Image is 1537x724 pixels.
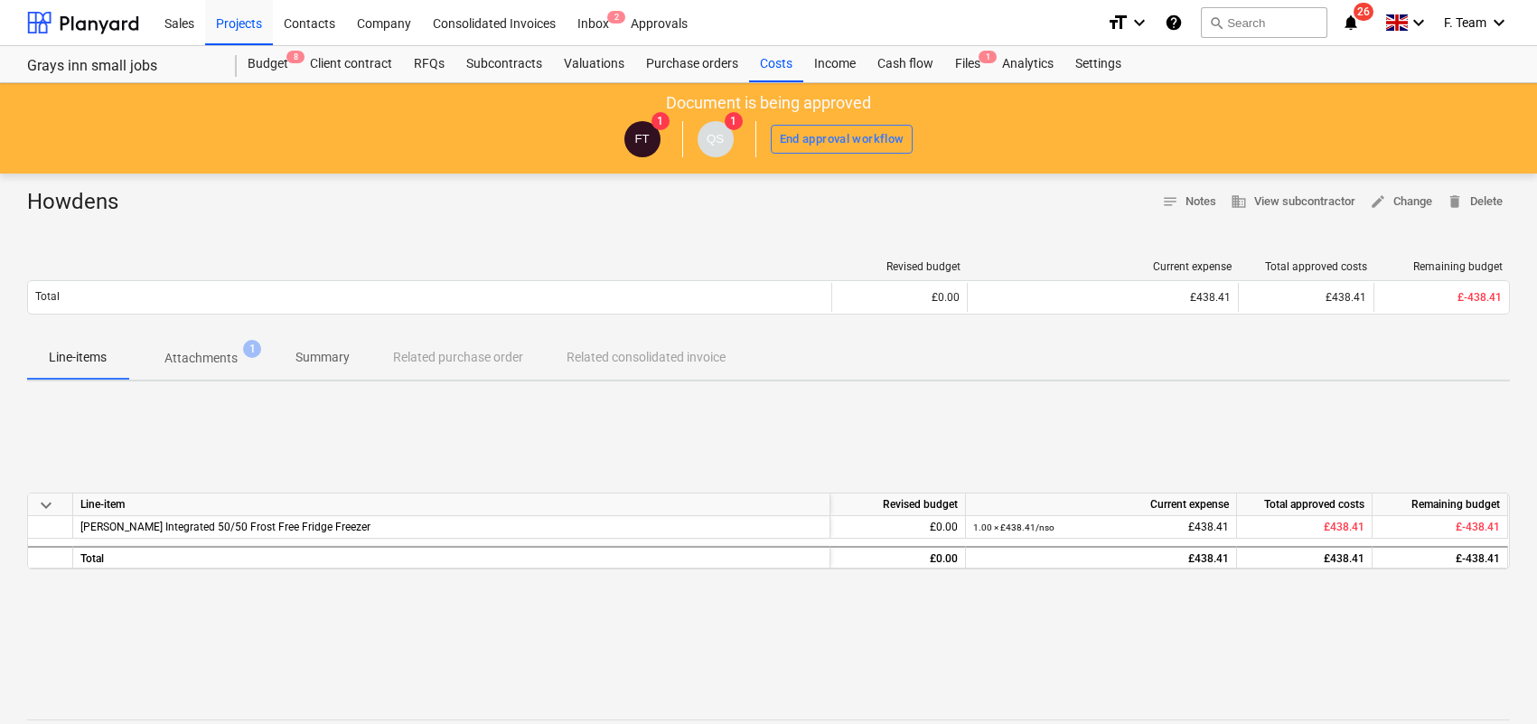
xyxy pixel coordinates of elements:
[1155,188,1223,216] button: Notes
[1129,12,1150,33] i: keyboard_arrow_down
[35,289,60,305] p: Total
[1370,193,1386,210] span: edit
[1382,260,1503,273] div: Remaining budget
[73,494,830,516] div: Line-item
[1363,188,1439,216] button: Change
[707,132,724,146] span: QS
[635,46,749,82] a: Purchase orders
[975,291,1231,304] div: £438.41
[973,548,1229,570] div: £438.41
[80,521,370,533] span: Lamona White Integrated 50/50 Frost Free Fridge Freezer
[973,516,1229,539] div: £438.41
[725,112,743,130] span: 1
[237,46,299,82] div: Budget
[1408,12,1429,33] i: keyboard_arrow_down
[830,516,966,539] div: £0.00
[1162,192,1216,212] span: Notes
[803,46,867,82] a: Income
[698,121,734,157] div: Quantity Surveyor
[1064,46,1132,82] a: Settings
[944,46,991,82] a: Files1
[1162,193,1178,210] span: notes
[1447,193,1463,210] span: delete
[403,46,455,82] a: RFQs
[1354,3,1373,21] span: 26
[1342,12,1360,33] i: notifications
[1231,192,1355,212] span: View subcontractor
[830,546,966,569] div: £0.00
[749,46,803,82] a: Costs
[1231,193,1247,210] span: business
[1439,188,1510,216] button: Delete
[944,46,991,82] div: Files
[1444,15,1486,30] span: F. Team
[975,260,1232,273] div: Current expense
[1237,494,1373,516] div: Total approved costs
[455,46,553,82] a: Subcontracts
[553,46,635,82] a: Valuations
[286,51,305,63] span: 8
[299,46,403,82] a: Client contract
[1457,291,1502,304] span: £-438.41
[651,112,670,130] span: 1
[1456,521,1500,533] span: £-438.41
[780,129,904,150] div: End approval workflow
[295,348,350,367] p: Summary
[27,188,133,217] div: Howdens
[1373,546,1508,569] div: £-438.41
[1447,192,1503,212] span: Delete
[830,494,966,516] div: Revised budget
[1488,12,1510,33] i: keyboard_arrow_down
[966,494,1237,516] div: Current expense
[1246,260,1367,273] div: Total approved costs
[1107,12,1129,33] i: format_size
[666,92,871,114] p: Document is being approved
[1223,188,1363,216] button: View subcontractor
[1373,494,1508,516] div: Remaining budget
[1165,12,1183,33] i: Knowledge base
[771,125,914,154] button: End approval workflow
[27,57,215,76] div: Grays inn small jobs
[1238,283,1373,312] div: £438.41
[1237,546,1373,569] div: £438.41
[35,494,57,516] span: keyboard_arrow_down
[607,11,625,24] span: 2
[867,46,944,82] a: Cash flow
[634,132,649,146] span: FT
[991,46,1064,82] a: Analytics
[973,522,1054,532] small: 1.00 × £438.41 / nso
[73,546,830,569] div: Total
[831,283,967,312] div: £0.00
[1209,15,1223,30] span: search
[979,51,997,63] span: 1
[49,348,107,367] p: Line-items
[624,121,661,157] div: Finance Team
[1447,637,1537,724] iframe: Chat Widget
[1370,192,1432,212] span: Change
[1201,7,1327,38] button: Search
[1324,521,1364,533] span: £438.41
[243,340,261,358] span: 1
[839,260,961,273] div: Revised budget
[164,349,238,368] p: Attachments
[237,46,299,82] a: Budget8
